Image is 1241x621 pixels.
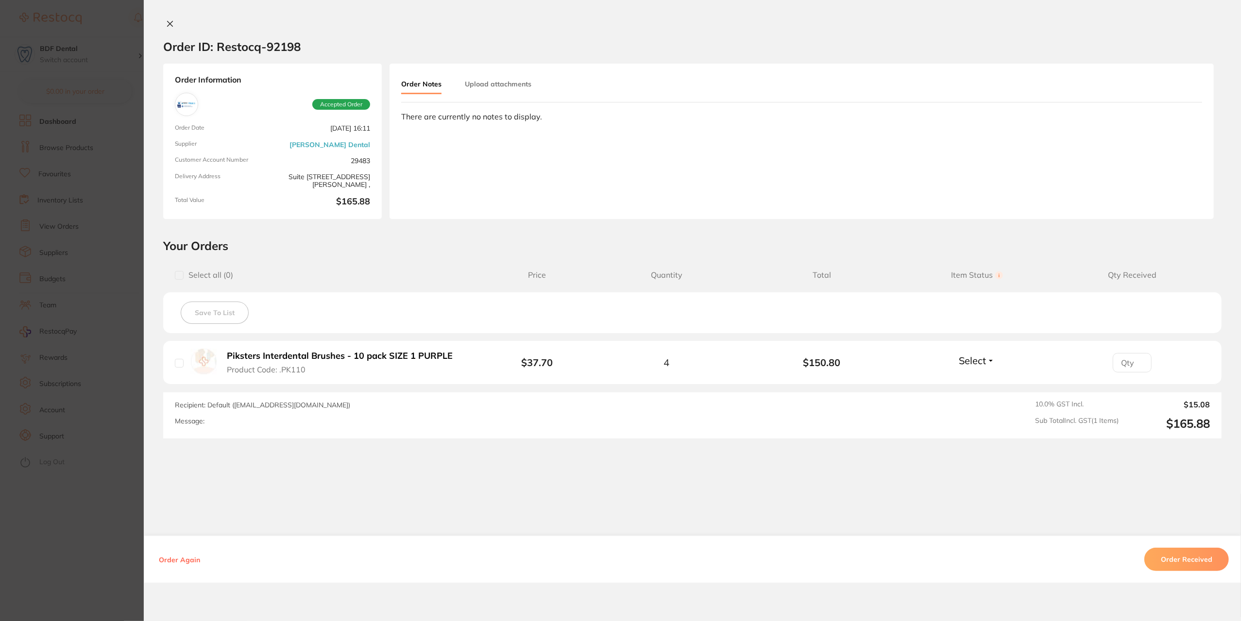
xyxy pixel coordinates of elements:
b: $37.70 [521,356,553,369]
span: Price [485,270,589,280]
button: Upload attachments [465,75,531,93]
span: Quantity [589,270,744,280]
span: Product Code: .PK110 [227,365,306,374]
img: Erskine Dental [177,95,196,114]
button: Order Received [1144,548,1229,571]
span: Delivery Address [175,173,269,189]
b: $165.88 [276,197,370,207]
h2: Your Orders [163,238,1222,253]
span: Order Date [175,124,269,133]
input: Qty [1113,353,1152,372]
button: Order Again [156,555,203,564]
button: Order Notes [401,75,442,94]
output: $15.08 [1126,400,1210,409]
span: Select all ( 0 ) [184,270,233,280]
img: Piksters Interdental Brushes - 10 pack SIZE 1 PURPLE [191,349,217,374]
button: Piksters Interdental Brushes - 10 pack SIZE 1 PURPLE Product Code: .PK110 [224,351,461,374]
span: 10.0 % GST Incl. [1035,400,1119,409]
button: Save To List [181,302,249,324]
b: Piksters Interdental Brushes - 10 pack SIZE 1 PURPLE [227,351,453,361]
span: Suite [STREET_ADDRESS][PERSON_NAME] , [276,173,370,189]
span: Total [744,270,900,280]
span: Qty Received [1054,270,1210,280]
span: Total Value [175,197,269,207]
strong: Order Information [175,75,370,85]
span: [DATE] 16:11 [276,124,370,133]
a: [PERSON_NAME] Dental [289,141,370,149]
span: Select [959,354,986,367]
button: Select [956,354,998,367]
label: Message: [175,417,204,425]
div: There are currently no notes to display. [401,112,1202,121]
span: Sub Total Incl. GST ( 1 Items) [1035,417,1119,431]
span: Supplier [175,140,269,149]
h2: Order ID: Restocq- 92198 [163,39,301,54]
output: $165.88 [1126,417,1210,431]
span: Accepted Order [312,99,370,110]
span: Item Status [900,270,1055,280]
span: 29483 [276,156,370,165]
span: Recipient: Default ( [EMAIL_ADDRESS][DOMAIN_NAME] ) [175,401,350,409]
b: $150.80 [744,357,900,368]
span: 4 [663,357,669,368]
span: Customer Account Number [175,156,269,165]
